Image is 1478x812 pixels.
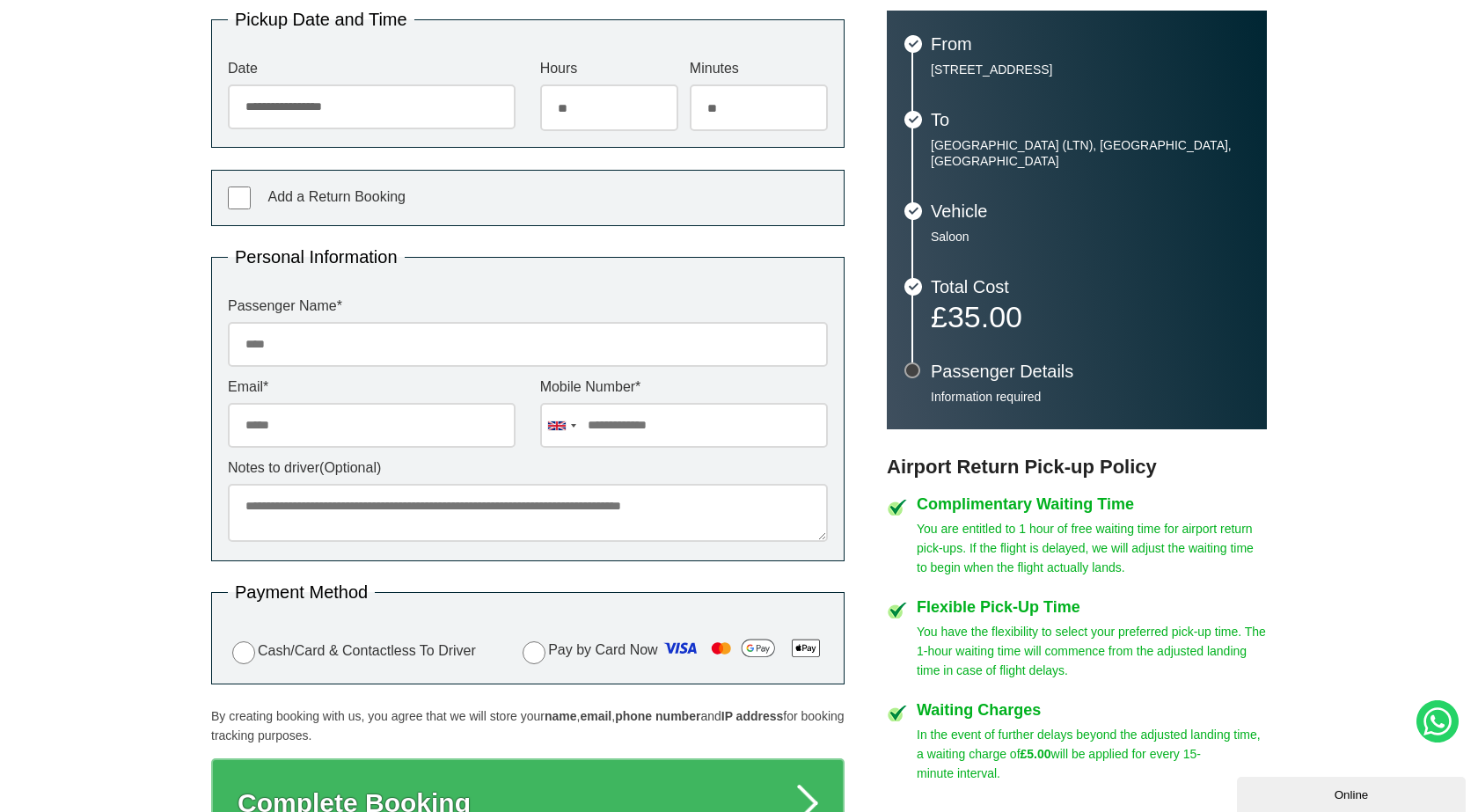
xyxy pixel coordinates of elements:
strong: £5.00 [1021,747,1051,761]
p: You have the flexibility to select your preferred pick-up time. The 1-hour waiting time will comm... [917,622,1267,680]
label: Date [228,62,516,76]
p: [STREET_ADDRESS] [931,62,1249,77]
span: (Optional) [319,460,381,475]
p: Information required [931,389,1249,405]
iframe: chat widget [1237,773,1469,812]
p: In the event of further delays beyond the adjusted landing time, a waiting charge of will be appl... [917,725,1267,783]
p: [GEOGRAPHIC_DATA] (LTN), [GEOGRAPHIC_DATA], [GEOGRAPHIC_DATA] [931,137,1249,169]
legend: Payment Method [228,583,375,601]
span: 35.00 [948,300,1022,333]
h4: Complimentary Waiting Time [917,496,1267,512]
label: Hours [540,62,678,76]
p: £ [931,304,1249,329]
h3: From [931,35,1249,53]
h3: Total Cost [931,278,1249,296]
h3: Vehicle [931,202,1249,220]
label: Mobile Number [540,380,828,394]
p: You are entitled to 1 hour of free waiting time for airport return pick-ups. If the flight is del... [917,519,1267,577]
h3: Airport Return Pick-up Policy [887,456,1267,479]
h3: Passenger Details [931,362,1249,380]
label: Pay by Card Now [518,634,828,668]
label: Passenger Name [228,299,828,313]
strong: phone number [615,709,700,723]
input: Pay by Card Now [523,641,545,664]
h3: To [931,111,1249,128]
p: By creating booking with us, you agree that we will store your , , and for booking tracking purpo... [211,706,845,745]
p: Saloon [931,229,1249,245]
h4: Flexible Pick-Up Time [917,599,1267,615]
input: Cash/Card & Contactless To Driver [232,641,255,664]
legend: Pickup Date and Time [228,11,414,28]
label: Cash/Card & Contactless To Driver [228,639,476,664]
h4: Waiting Charges [917,702,1267,718]
div: United Kingdom: +44 [541,404,582,447]
label: Minutes [690,62,828,76]
label: Email [228,380,516,394]
input: Add a Return Booking [228,187,251,209]
legend: Personal Information [228,248,405,266]
strong: name [545,709,577,723]
label: Notes to driver [228,461,828,475]
strong: email [580,709,611,723]
strong: IP address [721,709,784,723]
span: Add a Return Booking [267,189,406,204]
